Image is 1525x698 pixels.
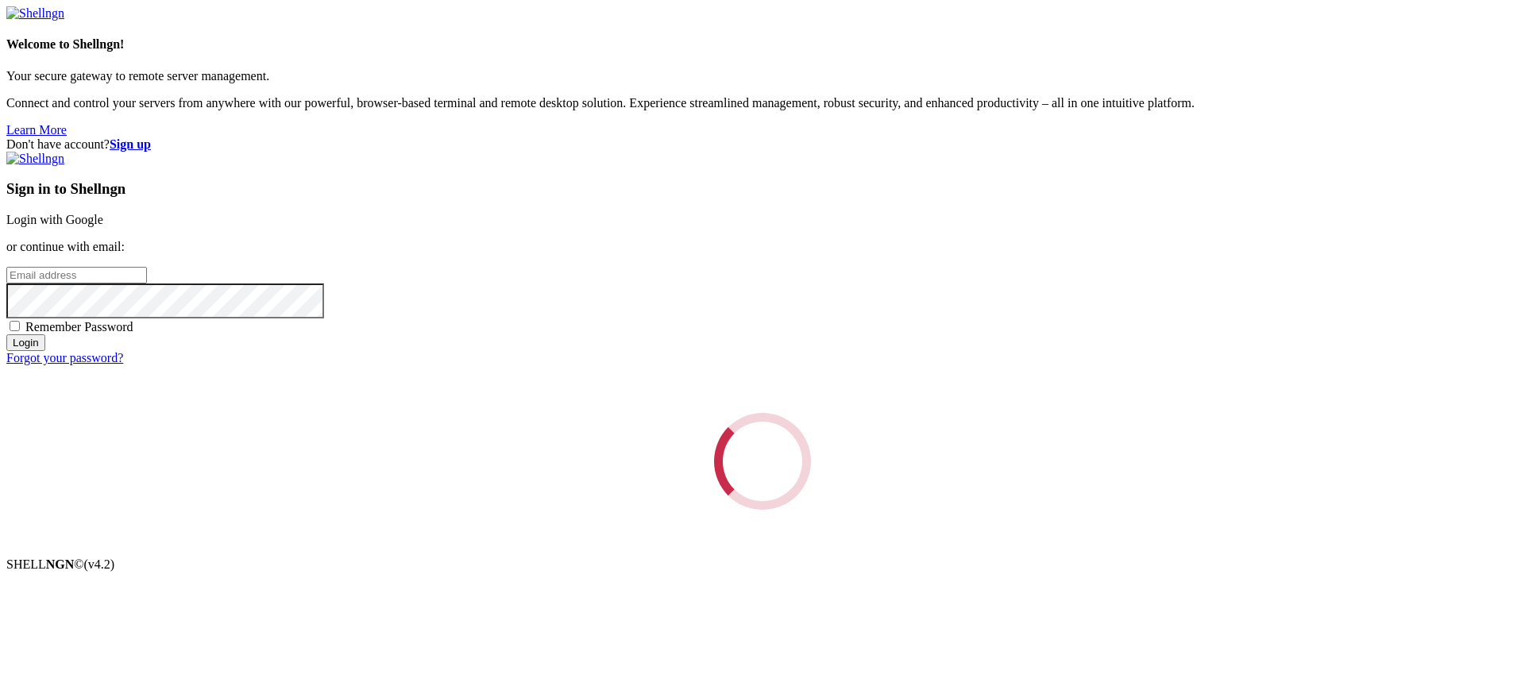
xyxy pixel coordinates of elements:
img: Shellngn [6,152,64,166]
p: or continue with email: [6,240,1519,254]
input: Remember Password [10,321,20,331]
a: Login with Google [6,213,103,226]
span: Remember Password [25,320,133,334]
h4: Welcome to Shellngn! [6,37,1519,52]
img: Shellngn [6,6,64,21]
span: SHELL © [6,557,114,571]
div: Don't have account? [6,137,1519,152]
h3: Sign in to Shellngn [6,180,1519,198]
a: Learn More [6,123,67,137]
p: Connect and control your servers from anywhere with our powerful, browser-based terminal and remo... [6,96,1519,110]
a: Forgot your password? [6,351,123,364]
div: Loading... [695,394,830,529]
input: Login [6,334,45,351]
span: 4.2.0 [84,557,115,571]
a: Sign up [110,137,151,151]
p: Your secure gateway to remote server management. [6,69,1519,83]
b: NGN [46,557,75,571]
input: Email address [6,267,147,283]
